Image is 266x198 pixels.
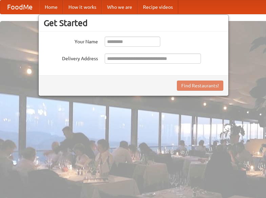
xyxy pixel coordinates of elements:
[102,0,138,14] a: Who we are
[44,18,223,28] h3: Get Started
[177,81,223,91] button: Find Restaurants!
[138,0,178,14] a: Recipe videos
[44,53,98,62] label: Delivery Address
[0,0,39,14] a: FoodMe
[44,37,98,45] label: Your Name
[39,0,63,14] a: Home
[63,0,102,14] a: How it works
